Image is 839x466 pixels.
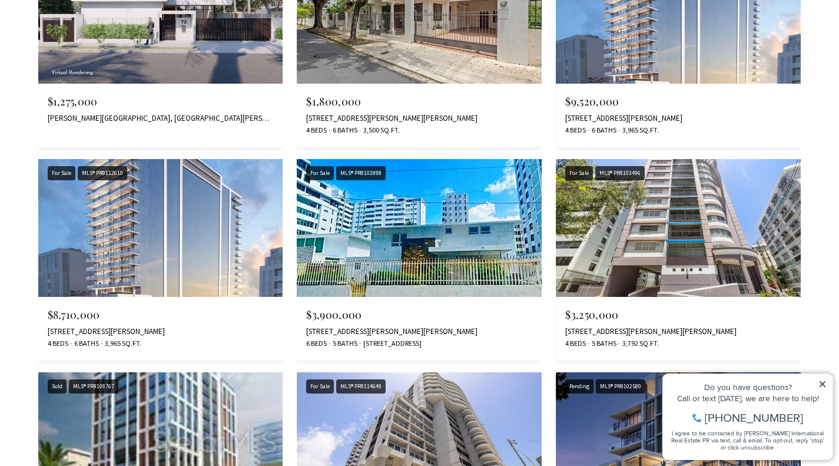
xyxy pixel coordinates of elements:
[556,159,801,297] img: For Sale
[69,379,118,394] div: MLS® PR9108767
[596,379,645,394] div: MLS® PR9102580
[297,159,542,361] a: For Sale For Sale MLS® PR9102898 $3,900,000 [STREET_ADDRESS][PERSON_NAME][PERSON_NAME] 6 Beds 5 B...
[15,72,168,95] span: I agree to be contacted by [PERSON_NAME] International Real Estate PR via text, call & email. To ...
[38,159,283,361] a: For Sale For Sale MLS® PR9112610 $8,710,000 [STREET_ADDRESS][PERSON_NAME] 4 Beds 6 Baths 3,965 Sq...
[306,308,362,322] span: $3,900,000
[12,38,170,46] div: Call or text [DATE], we are here to help!
[565,339,586,349] span: 4 Beds
[336,166,386,181] div: MLS® PR9102898
[619,339,659,349] span: 3,792 Sq.Ft.
[306,166,334,181] div: For Sale
[565,379,593,394] div: Pending
[48,55,147,67] span: [PHONE_NUMBER]
[297,159,542,297] img: For Sale
[306,94,361,108] span: $1,800,000
[12,27,170,35] div: Do you have questions?
[565,114,791,123] div: [STREET_ADDRESS][PERSON_NAME]
[306,339,327,349] span: 6 Beds
[48,94,98,108] span: $1,275,000
[619,125,659,135] span: 3,965 Sq.Ft.
[565,327,791,336] div: [STREET_ADDRESS][PERSON_NAME][PERSON_NAME]
[71,339,99,349] span: 6 Baths
[48,327,274,336] div: [STREET_ADDRESS][PERSON_NAME]
[306,125,327,135] span: 4 Beds
[565,125,586,135] span: 4 Beds
[336,379,386,394] div: MLS® PR9114649
[330,125,357,135] span: 6 Baths
[48,379,67,394] div: Sold
[565,308,618,322] span: $3,250,000
[38,159,283,297] img: For Sale
[565,94,619,108] span: $9,520,000
[565,166,593,181] div: For Sale
[48,166,75,181] div: For Sale
[48,308,100,322] span: $8,710,000
[589,125,616,135] span: 6 Baths
[78,166,127,181] div: MLS® PR9112610
[360,125,400,135] span: 3,500 Sq.Ft.
[306,114,532,123] div: [STREET_ADDRESS][PERSON_NAME][PERSON_NAME]
[306,327,532,336] div: [STREET_ADDRESS][PERSON_NAME][PERSON_NAME]
[48,114,274,123] div: [PERSON_NAME][GEOGRAPHIC_DATA], [GEOGRAPHIC_DATA][PERSON_NAME]
[556,159,801,361] a: For Sale For Sale MLS® PR9103496 $3,250,000 [STREET_ADDRESS][PERSON_NAME][PERSON_NAME] 4 Beds 5 B...
[48,339,68,349] span: 4 Beds
[360,339,422,349] span: [STREET_ADDRESS]
[595,166,645,181] div: MLS® PR9103496
[589,339,616,349] span: 5 Baths
[330,339,357,349] span: 5 Baths
[102,339,141,349] span: 3,965 Sq.Ft.
[306,379,334,394] div: For Sale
